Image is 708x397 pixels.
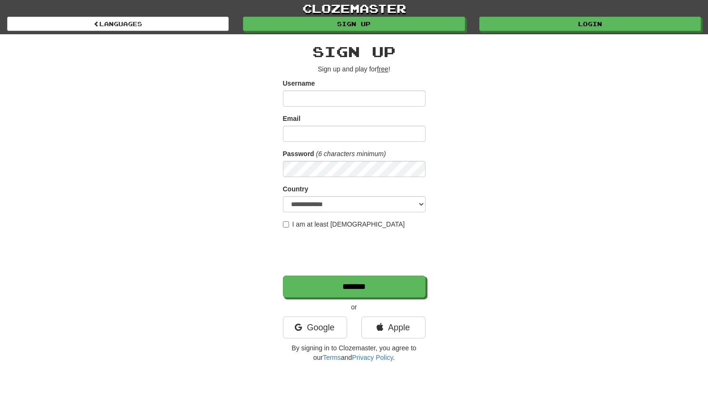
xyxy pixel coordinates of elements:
h2: Sign up [283,44,426,60]
label: I am at least [DEMOGRAPHIC_DATA] [283,219,405,229]
label: Country [283,184,309,194]
u: free [377,65,388,73]
a: Apple [361,317,426,338]
label: Password [283,149,314,159]
em: (6 characters minimum) [316,150,386,158]
a: Google [283,317,347,338]
a: Login [479,17,701,31]
input: I am at least [DEMOGRAPHIC_DATA] [283,221,289,228]
a: Sign up [243,17,465,31]
iframe: reCAPTCHA [283,234,427,271]
a: Languages [7,17,229,31]
label: Username [283,79,315,88]
a: Privacy Policy [352,354,393,361]
p: Sign up and play for ! [283,64,426,74]
p: By signing in to Clozemaster, you agree to our and . [283,343,426,362]
label: Email [283,114,301,123]
p: or [283,302,426,312]
a: Terms [323,354,341,361]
